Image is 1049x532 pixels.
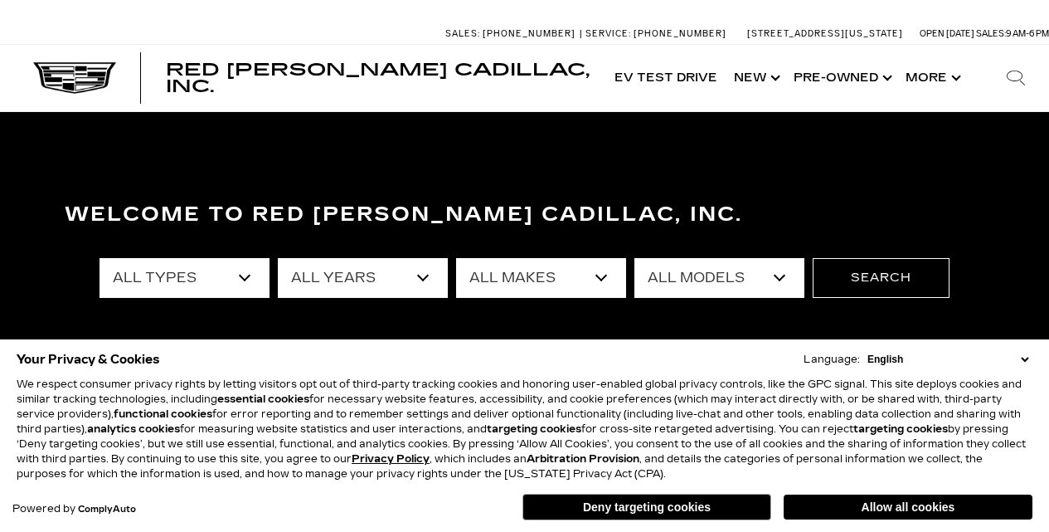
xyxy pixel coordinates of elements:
[853,423,948,435] strong: targeting cookies
[522,494,771,520] button: Deny targeting cookies
[527,453,639,465] strong: Arbitration Provision
[863,352,1032,367] select: Language Select
[784,495,1032,520] button: Allow all cookies
[78,505,136,515] a: ComplyAuto
[17,377,1032,481] p: We respect consumer privacy rights by letting visitors opt out of third-party tracking cookies an...
[12,504,136,515] div: Powered by
[483,28,575,39] span: [PHONE_NUMBER]
[1006,28,1049,39] span: 9 AM-6 PM
[445,29,580,38] a: Sales: [PHONE_NUMBER]
[445,28,480,39] span: Sales:
[33,62,116,94] img: Cadillac Dark Logo with Cadillac White Text
[352,453,430,465] a: Privacy Policy
[65,198,985,232] h3: Welcome to Red [PERSON_NAME] Cadillac, Inc.
[278,258,448,298] select: Filter by year
[166,60,590,96] span: Red [PERSON_NAME] Cadillac, Inc.
[785,45,897,111] a: Pre-Owned
[166,61,590,95] a: Red [PERSON_NAME] Cadillac, Inc.
[920,28,974,39] span: Open [DATE]
[606,45,726,111] a: EV Test Drive
[976,28,1006,39] span: Sales:
[634,258,804,298] select: Filter by model
[804,354,860,364] div: Language:
[114,408,212,420] strong: functional cookies
[87,423,180,435] strong: analytics cookies
[17,348,160,371] span: Your Privacy & Cookies
[813,258,949,298] button: Search
[456,258,626,298] select: Filter by make
[100,258,270,298] select: Filter by type
[897,45,966,111] button: More
[580,29,731,38] a: Service: [PHONE_NUMBER]
[726,45,785,111] a: New
[634,28,726,39] span: [PHONE_NUMBER]
[217,393,309,405] strong: essential cookies
[585,28,631,39] span: Service:
[487,423,581,435] strong: targeting cookies
[747,28,903,39] a: [STREET_ADDRESS][US_STATE]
